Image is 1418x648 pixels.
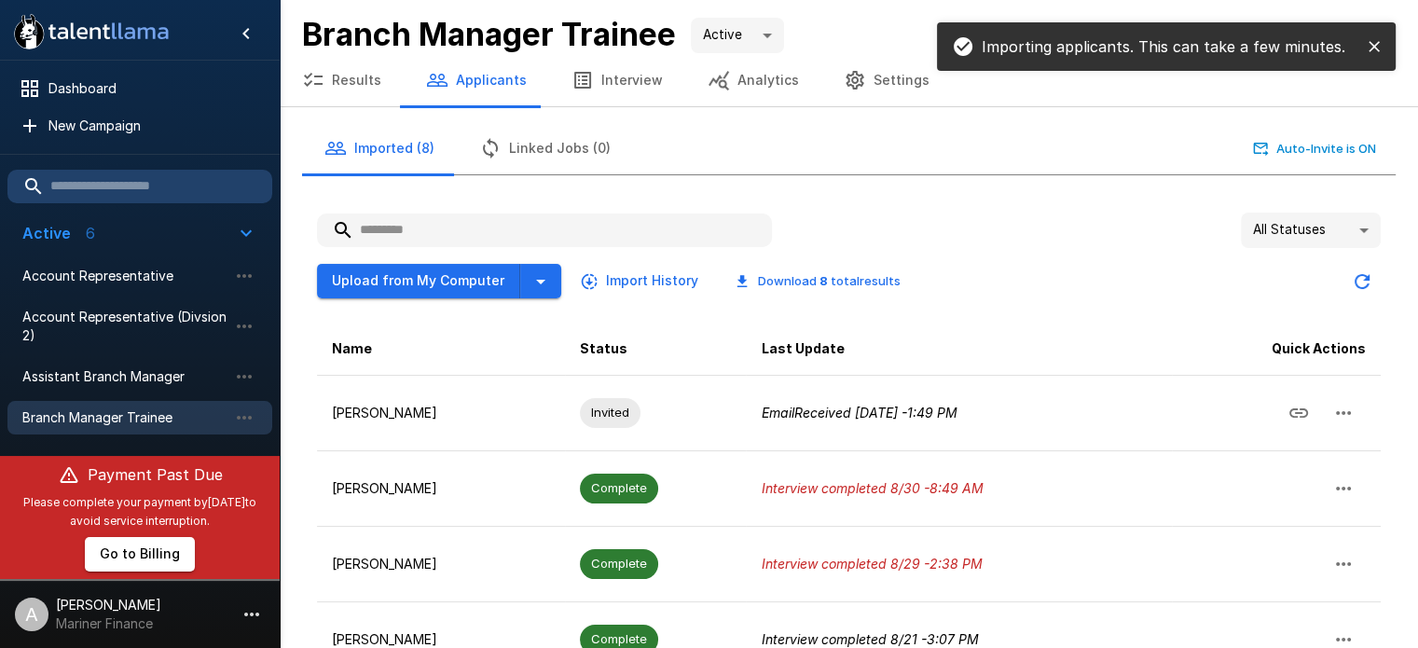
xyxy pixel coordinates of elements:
i: Interview completed 8/21 - 3:07 PM [761,631,978,647]
div: All Statuses [1241,213,1381,248]
button: Linked Jobs (0) [457,122,633,174]
span: Complete [580,555,658,572]
button: Results [280,54,404,106]
span: Complete [580,479,658,497]
span: Copy Interview Link [1276,403,1321,419]
b: Branch Manager Trainee [302,15,676,53]
button: Imported (8) [302,122,457,174]
p: [PERSON_NAME] [332,479,550,498]
i: Interview completed 8/29 - 2:38 PM [761,556,982,572]
button: Download 8 totalresults [721,267,916,296]
span: Invited [580,404,640,421]
button: Applicants [404,54,549,106]
i: Interview completed 8/30 - 8:49 AM [761,480,983,496]
span: Complete [580,630,658,648]
button: Analytics [685,54,821,106]
th: Name [317,323,565,376]
button: Updated Today - 1:56 PM [1343,263,1381,300]
p: [PERSON_NAME] [332,404,550,422]
button: Auto-Invite is ON [1249,134,1381,163]
th: Last Update [746,323,1172,376]
button: close [1360,33,1388,61]
div: Active [691,18,784,53]
i: Email Received [DATE] - 1:49 PM [761,405,957,421]
p: [PERSON_NAME] [332,555,550,573]
b: 8 [819,273,828,288]
button: Settings [821,54,952,106]
th: Quick Actions [1172,323,1381,376]
button: Interview [549,54,685,106]
button: Upload from My Computer [317,264,520,298]
button: Import History [576,264,706,298]
th: Status [565,323,747,376]
p: Importing applicants. This can take a few minutes. [982,35,1345,58]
